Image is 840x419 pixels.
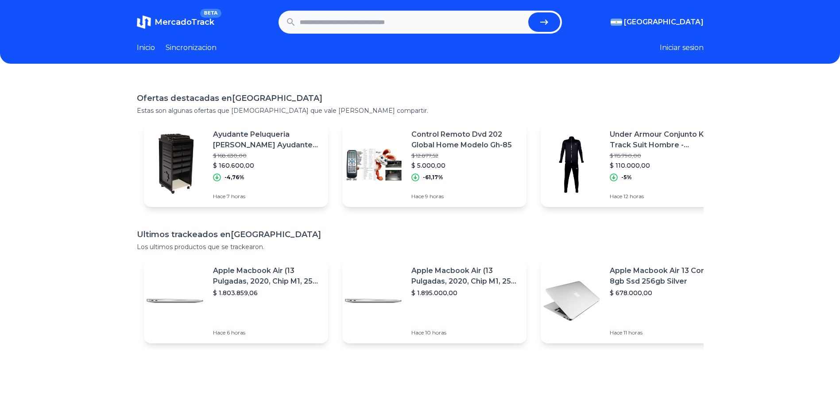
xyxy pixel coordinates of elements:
[213,265,321,287] p: Apple Macbook Air (13 Pulgadas, 2020, Chip M1, 256 Gb De Ssd, 8 Gb De Ram) - Plata
[225,174,244,181] p: -4,76%
[144,122,328,207] a: Featured imageAyudante Peluqueria [PERSON_NAME] Ayudante Peluqueria$ 168.630,00$ 160.600,00-4,76%...
[541,122,725,207] a: Featured imageUnder Armour Conjunto Knit Track Suit Hombre - 1357139001$ 115.790,00$ 110.000,00-5...
[200,9,221,18] span: BETA
[213,329,321,336] p: Hace 6 horas
[411,161,519,170] p: $ 5.000,00
[137,15,214,29] a: MercadoTrackBETA
[144,134,206,196] img: Featured image
[411,193,519,200] p: Hace 9 horas
[610,193,718,200] p: Hace 12 horas
[213,152,321,159] p: $ 168.630,00
[213,129,321,150] p: Ayudante Peluqueria [PERSON_NAME] Ayudante Peluqueria
[137,242,704,251] p: Los ultimos productos que se trackearon.
[411,265,519,287] p: Apple Macbook Air (13 Pulgadas, 2020, Chip M1, 256 Gb De Ssd, 8 Gb De Ram) - Plata
[342,134,404,196] img: Featured image
[610,329,718,336] p: Hace 11 horas
[411,129,519,150] p: Control Remoto Dvd 202 Global Home Modelo Gh-85
[610,288,718,297] p: $ 678.000,00
[342,258,526,343] a: Featured imageApple Macbook Air (13 Pulgadas, 2020, Chip M1, 256 Gb De Ssd, 8 Gb De Ram) - Plata$...
[137,106,704,115] p: Estas son algunas ofertas que [DEMOGRAPHIC_DATA] que vale [PERSON_NAME] compartir.
[621,174,632,181] p: -5%
[411,152,519,159] p: $ 12.877,52
[411,288,519,297] p: $ 1.895.000,00
[342,122,526,207] a: Featured imageControl Remoto Dvd 202 Global Home Modelo Gh-85$ 12.877,52$ 5.000,00-61,17%Hace 9 h...
[660,42,704,53] button: Iniciar sesion
[541,134,603,196] img: Featured image
[137,15,151,29] img: MercadoTrack
[610,161,718,170] p: $ 110.000,00
[411,329,519,336] p: Hace 10 horas
[624,17,704,27] span: [GEOGRAPHIC_DATA]
[144,270,206,332] img: Featured image
[541,270,603,332] img: Featured image
[213,161,321,170] p: $ 160.600,00
[541,258,725,343] a: Featured imageApple Macbook Air 13 Core I5 8gb Ssd 256gb Silver$ 678.000,00Hace 11 horas
[137,92,704,104] h1: Ofertas destacadas en [GEOGRAPHIC_DATA]
[342,270,404,332] img: Featured image
[423,174,443,181] p: -61,17%
[611,19,622,26] img: Argentina
[611,17,704,27] button: [GEOGRAPHIC_DATA]
[155,17,214,27] span: MercadoTrack
[144,258,328,343] a: Featured imageApple Macbook Air (13 Pulgadas, 2020, Chip M1, 256 Gb De Ssd, 8 Gb De Ram) - Plata$...
[166,42,217,53] a: Sincronizacion
[610,129,718,150] p: Under Armour Conjunto Knit Track Suit Hombre - 1357139001
[213,193,321,200] p: Hace 7 horas
[610,265,718,287] p: Apple Macbook Air 13 Core I5 8gb Ssd 256gb Silver
[137,228,704,241] h1: Ultimos trackeados en [GEOGRAPHIC_DATA]
[610,152,718,159] p: $ 115.790,00
[213,288,321,297] p: $ 1.803.859,06
[137,42,155,53] a: Inicio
